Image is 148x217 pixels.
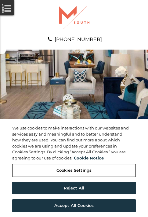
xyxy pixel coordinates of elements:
img: A graphic with a red M and the word SOUTH. [59,6,89,29]
button: Reject All [12,182,136,195]
a: More information about your privacy [74,155,104,160]
a: [PHONE_NUMBER] [55,36,102,42]
button: Cookies Settings [12,164,136,177]
div: We use cookies to make interactions with our websites and services easy and meaningful and to bet... [12,125,129,161]
button: Accept All Cookies [12,199,136,212]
